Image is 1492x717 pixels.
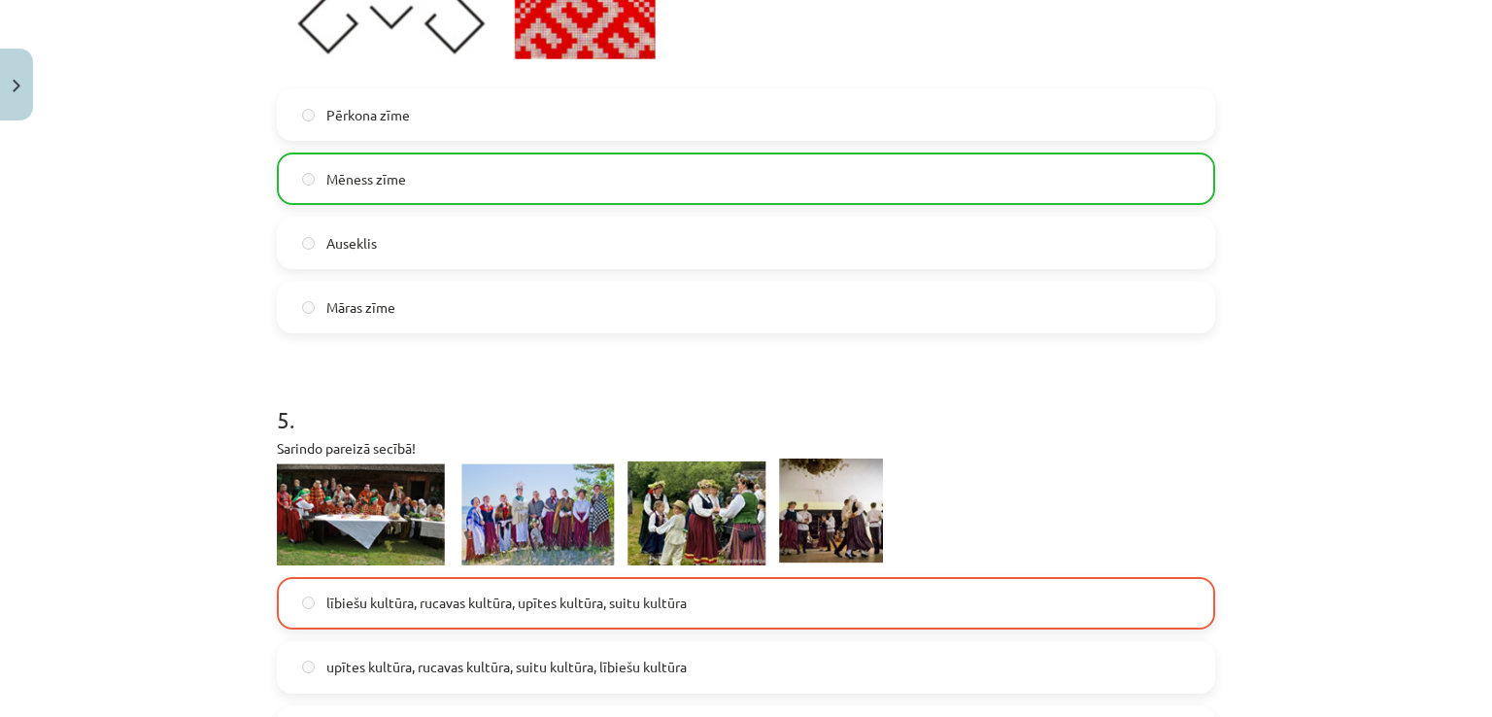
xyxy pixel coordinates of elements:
[13,80,20,92] img: icon-close-lesson-0947bae3869378f0d4975bcd49f059093ad1ed9edebbc8119c70593378902aed.svg
[302,237,315,250] input: Auseklis
[302,597,315,609] input: lībiešu kultūra, rucavas kultūra, upītes kultūra, suitu kultūra
[302,109,315,121] input: Pērkona zīme
[326,105,410,125] span: Pērkona zīme
[277,372,1215,432] h1: 5 .
[326,297,395,318] span: Māras zīme
[326,233,377,254] span: Auseklis
[326,593,687,613] span: lībiešu kultūra, rucavas kultūra, upītes kultūra, suitu kultūra
[326,169,406,189] span: Mēness zīme
[302,173,315,186] input: Mēness zīme
[302,661,315,673] input: upītes kultūra, rucavas kultūra, suitu kultūra, lībiešu kultūra
[302,301,315,314] input: Māras zīme
[326,657,687,677] span: upītes kultūra, rucavas kultūra, suitu kultūra, lībiešu kultūra
[277,438,1215,565] p: Sarindo pareizā secībā!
